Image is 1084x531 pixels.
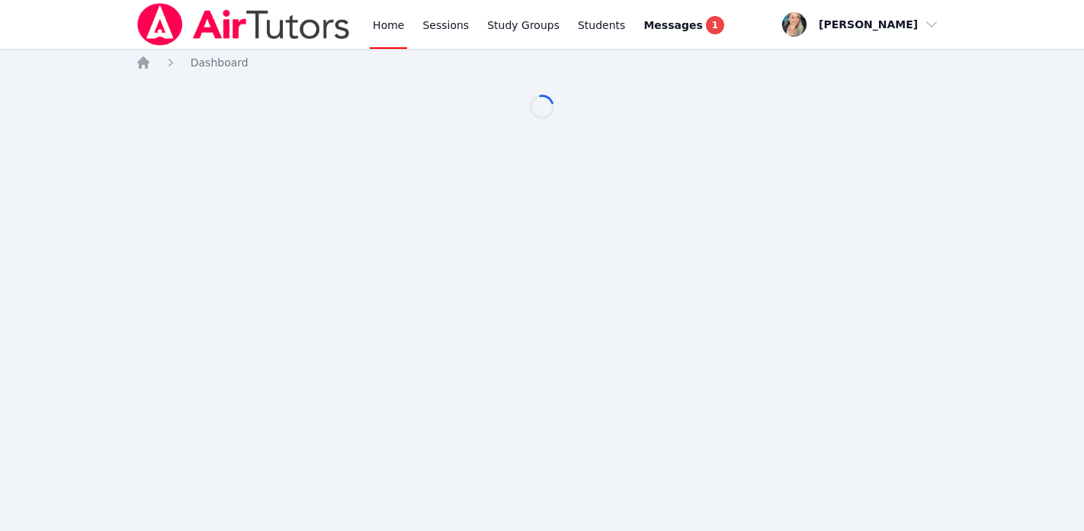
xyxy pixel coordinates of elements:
[191,56,249,69] span: Dashboard
[706,16,724,34] span: 1
[643,18,702,33] span: Messages
[136,3,351,46] img: Air Tutors
[136,55,949,70] nav: Breadcrumb
[191,55,249,70] a: Dashboard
